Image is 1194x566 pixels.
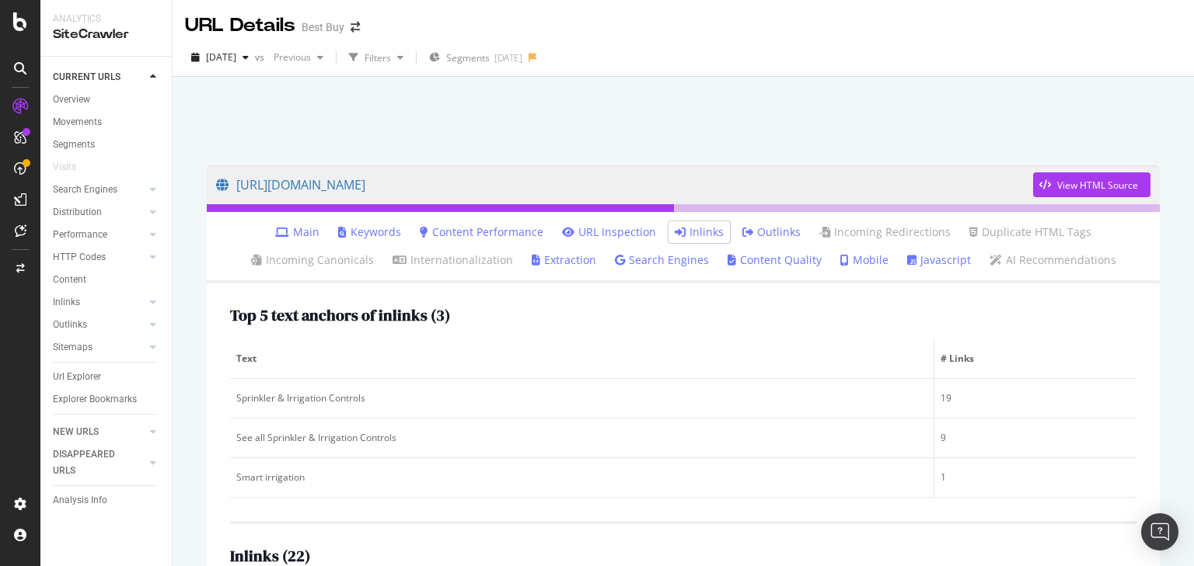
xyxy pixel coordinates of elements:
[728,252,822,268] a: Content Quality
[53,204,145,220] a: Distribution
[675,224,724,240] a: Inlinks
[53,317,145,333] a: Outlinks
[53,204,102,220] div: Distribution
[230,307,450,324] h2: Top 5 text anchors of inlinks ( 3 )
[53,339,145,356] a: Sitemaps
[53,92,161,108] a: Overview
[53,369,161,385] a: Url Explorer
[53,114,161,130] a: Movements
[53,294,145,311] a: Inlinks
[53,272,161,288] a: Content
[423,45,529,70] button: Segments[DATE]
[446,51,490,64] span: Segments
[562,224,656,240] a: URL Inspection
[251,252,374,268] a: Incoming Canonicals
[532,252,596,268] a: Extraction
[351,22,360,33] div: arrow-right-arrow-left
[185,12,295,39] div: URL Details
[941,391,1130,405] div: 19
[185,45,255,70] button: [DATE]
[236,431,927,445] div: See all Sprinkler & Irrigation Controls
[941,471,1130,484] div: 1
[275,224,319,240] a: Main
[53,391,137,408] div: Explorer Bookmarks
[53,424,99,440] div: NEW URLS
[53,446,145,479] a: DISAPPEARED URLS
[53,159,76,175] div: Visits
[53,69,145,85] a: CURRENT URLS
[53,249,106,266] div: HTTP Codes
[53,391,161,408] a: Explorer Bookmarks
[53,369,101,385] div: Url Explorer
[53,249,145,266] a: HTTP Codes
[53,492,107,509] div: Analysis Info
[255,50,267,64] span: vs
[53,294,80,311] div: Inlinks
[338,224,401,240] a: Keywords
[53,182,117,198] div: Search Engines
[236,352,923,366] span: Text
[840,252,889,268] a: Mobile
[236,391,927,405] div: Sprinkler & Irrigation Controls
[302,19,344,35] div: Best Buy
[615,252,709,268] a: Search Engines
[53,137,95,153] div: Segments
[990,252,1116,268] a: AI Recommendations
[53,182,145,198] a: Search Engines
[365,51,391,64] div: Filters
[236,471,927,484] div: Smart irrigation
[53,227,145,243] a: Performance
[53,424,145,440] a: NEW URLS
[230,547,310,564] h2: Inlinks ( 22 )
[53,69,120,85] div: CURRENT URLS
[53,92,90,108] div: Overview
[941,352,1126,366] span: # Links
[494,51,522,64] div: [DATE]
[1033,172,1150,197] button: View HTML Source
[420,224,543,240] a: Content Performance
[53,26,159,43] div: SiteCrawler
[907,252,971,268] a: Javascript
[267,45,330,70] button: Previous
[819,224,951,240] a: Incoming Redirections
[742,224,801,240] a: Outlinks
[267,50,311,64] span: Previous
[53,317,87,333] div: Outlinks
[53,339,93,356] div: Sitemaps
[216,165,1033,204] a: [URL][DOMAIN_NAME]
[969,224,1091,240] a: Duplicate HTML Tags
[343,45,410,70] button: Filters
[53,137,161,153] a: Segments
[941,431,1130,445] div: 9
[206,50,236,64] span: 2025 Aug. 19th
[53,114,102,130] div: Movements
[393,252,513,268] a: Internationalization
[53,446,131,479] div: DISAPPEARED URLS
[53,227,107,243] div: Performance
[53,159,92,175] a: Visits
[1141,513,1178,550] div: Open Intercom Messenger
[53,12,159,26] div: Analytics
[53,272,86,288] div: Content
[53,492,161,509] a: Analysis Info
[1057,179,1138,192] div: View HTML Source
